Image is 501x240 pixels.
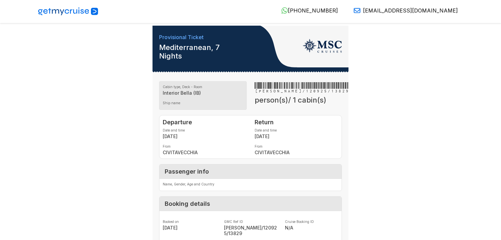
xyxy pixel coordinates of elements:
[163,133,247,139] strong: [DATE]
[363,7,458,14] span: [EMAIL_ADDRESS][DOMAIN_NAME]
[163,182,338,186] label: Name, Gender, Age and Country
[163,128,247,132] label: Date and time
[255,133,339,139] strong: [DATE]
[276,7,338,14] a: [PHONE_NUMBER]
[354,7,360,14] img: Email
[285,225,338,230] strong: N/A
[163,225,216,230] strong: [DATE]
[163,220,216,224] label: Booked on
[159,197,342,211] div: Booking details
[255,119,339,126] h4: Return
[159,164,342,179] div: Passenger info
[163,85,243,89] label: Cabin type, Deck - Room
[255,150,339,155] strong: CIVITAVECCHIA
[163,90,243,96] strong: Interior Bella (IB)
[224,225,277,236] strong: [PERSON_NAME]/120925/13829
[288,7,338,14] span: [PHONE_NUMBER]
[163,144,247,148] label: From
[224,220,277,224] label: GMC Ref ID
[255,81,342,94] h3: [PERSON_NAME]/120925/13829
[163,150,247,155] strong: CIVITAVECCHIA
[255,128,339,132] label: Date and time
[255,96,326,104] span: person(s)/ 1 cabin(s)
[281,7,288,14] img: WhatsApp
[159,34,244,40] h6: Provisional Ticket
[348,7,458,14] a: [EMAIL_ADDRESS][DOMAIN_NAME]
[163,101,243,105] label: Ship name
[255,144,339,148] label: From
[159,43,244,60] h1: Mediterranean, 7 Nights
[163,119,247,126] h4: Departure
[285,220,338,224] label: Cruise Booking ID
